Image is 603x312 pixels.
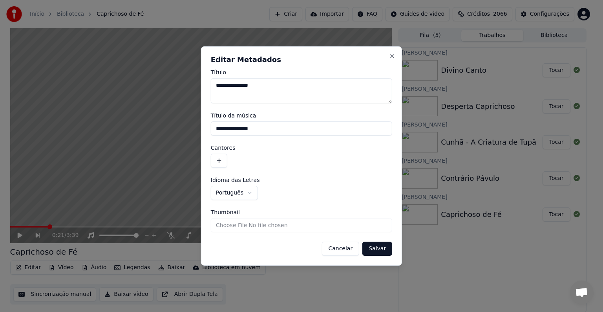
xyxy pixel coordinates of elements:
[211,209,240,215] span: Thumbnail
[211,177,260,183] span: Idioma das Letras
[211,70,392,75] label: Título
[211,56,392,63] h2: Editar Metadados
[362,242,392,256] button: Salvar
[322,242,359,256] button: Cancelar
[211,145,392,150] label: Cantores
[211,113,392,118] label: Título da música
